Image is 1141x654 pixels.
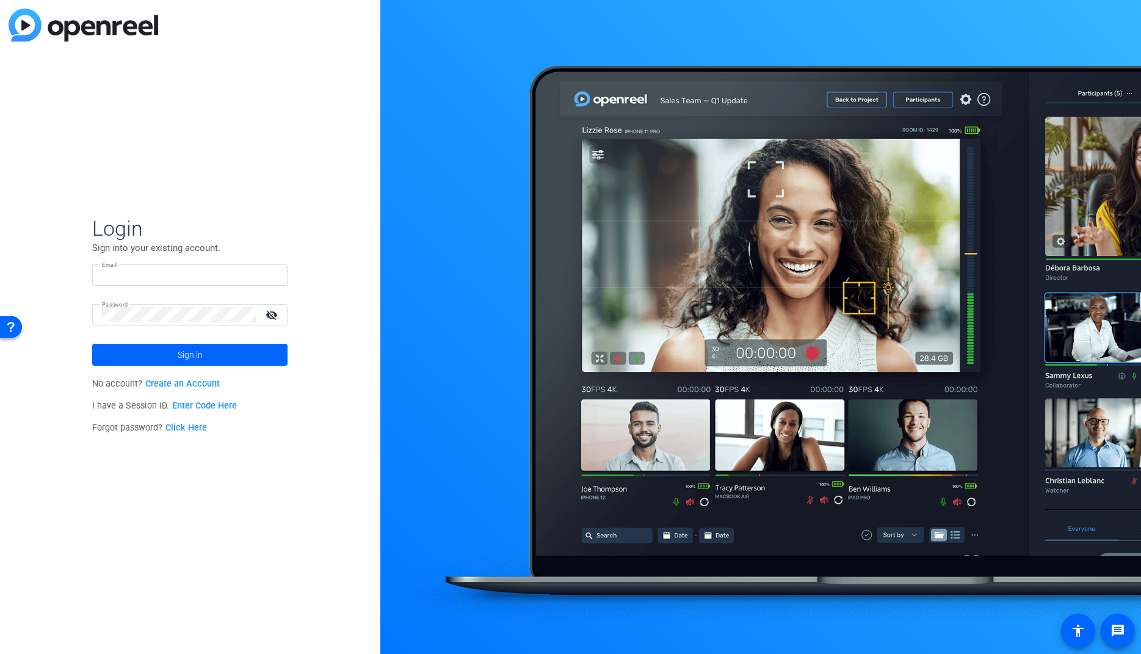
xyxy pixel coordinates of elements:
span: No account? [92,379,220,389]
mat-label: Password [102,301,128,308]
a: Enter Code Here [172,401,237,411]
span: Login [92,216,288,241]
p: Sign into your existing account. [92,241,288,255]
span: Forgot password? [92,423,207,433]
a: Create an Account [145,379,220,389]
button: Sign in [92,344,288,366]
input: Enter Email Address [102,267,278,282]
span: I have a Session ID. [92,401,237,411]
span: Sign in [178,340,203,370]
mat-icon: accessibility [1071,623,1085,638]
img: blue-gradient.svg [9,9,158,42]
mat-icon: visibility_off [258,306,288,324]
mat-icon: message [1110,623,1125,638]
mat-label: Email [102,261,117,268]
a: Click Here [165,423,207,433]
